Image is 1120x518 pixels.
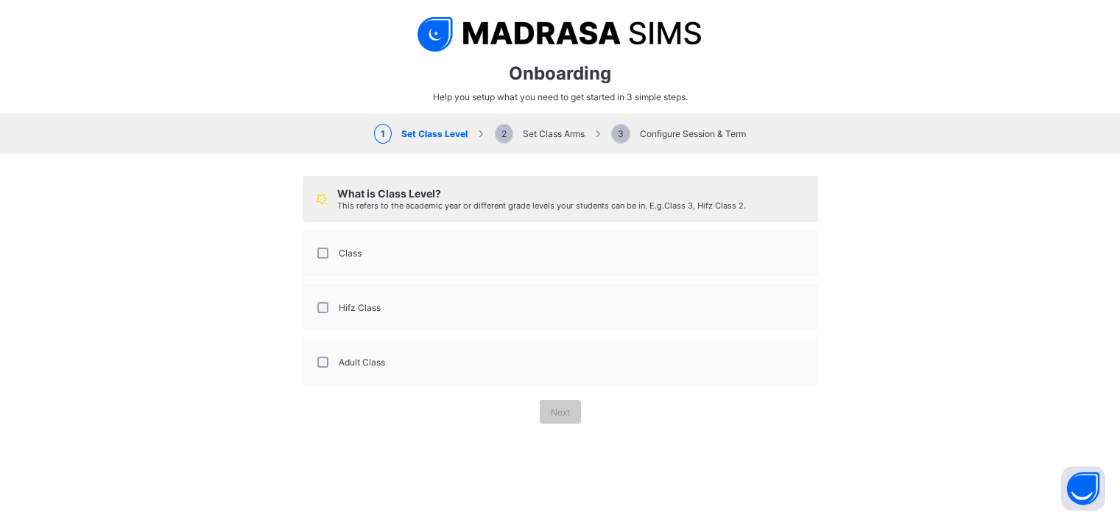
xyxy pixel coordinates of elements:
[337,200,746,211] span: This refers to the academic year or different grade levels your students can be in. E.g. Class 3,...
[551,407,570,418] span: Next
[337,187,441,200] span: What is Class Level?
[433,91,688,102] span: Help you setup what you need to get started in 3 simple steps.
[495,124,513,144] span: 2
[509,63,611,84] span: Onboarding
[374,128,468,139] span: Set Class Level
[339,302,381,313] label: Hifz Class
[1061,466,1105,511] button: Open asap
[418,15,702,52] img: logo
[339,357,385,368] label: Adult Class
[611,124,630,144] span: 3
[374,124,392,144] span: 1
[339,248,362,259] label: Class
[611,128,746,139] span: Configure Session & Term
[495,128,585,139] span: Set Class Arms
